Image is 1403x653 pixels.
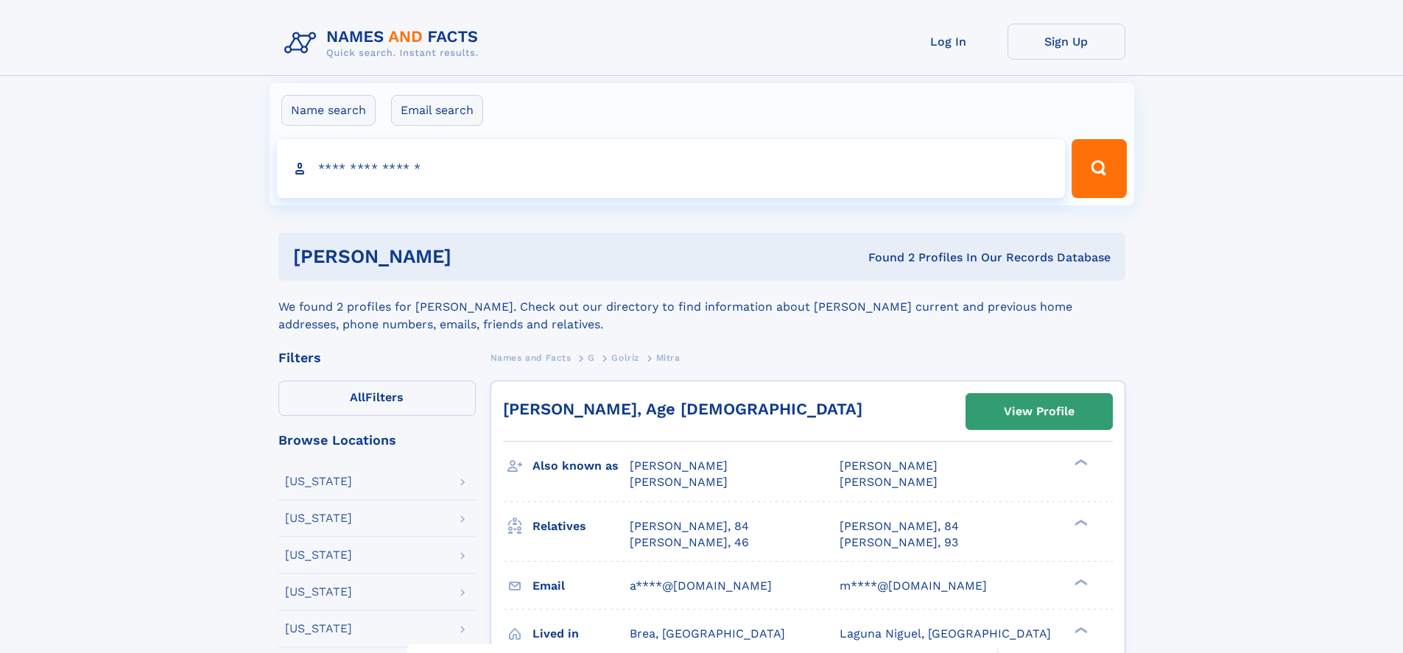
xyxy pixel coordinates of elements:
a: [PERSON_NAME], 46 [630,534,749,551]
a: Names and Facts [490,348,572,367]
div: ❯ [1071,458,1089,467]
div: [US_STATE] [285,586,352,598]
div: [US_STATE] [285,623,352,635]
h3: Also known as [532,453,630,479]
div: [US_STATE] [285,549,352,561]
span: All [350,390,365,404]
label: Filters [278,381,476,416]
a: [PERSON_NAME], Age [DEMOGRAPHIC_DATA] [503,400,862,418]
span: Mitra [656,353,681,363]
label: Name search [281,95,376,126]
span: [PERSON_NAME] [630,459,728,473]
h3: Relatives [532,514,630,539]
div: ❯ [1071,577,1089,587]
a: G [588,348,595,367]
label: Email search [391,95,483,126]
a: Log In [890,24,1008,60]
input: search input [277,139,1066,198]
img: Logo Names and Facts [278,24,490,63]
div: ❯ [1071,518,1089,527]
div: Found 2 Profiles In Our Records Database [660,250,1111,266]
span: G [588,353,595,363]
a: [PERSON_NAME], 84 [840,518,959,534]
h1: [PERSON_NAME] [293,247,660,266]
span: [PERSON_NAME] [840,475,938,489]
a: Sign Up [1008,24,1125,60]
div: Browse Locations [278,434,476,447]
div: We found 2 profiles for [PERSON_NAME]. Check out our directory to find information about [PERSON_... [278,280,1125,333]
span: [PERSON_NAME] [630,475,728,489]
a: View Profile [966,394,1112,429]
div: Filters [278,351,476,364]
div: View Profile [1004,395,1075,428]
span: Golriz [611,353,639,363]
div: ❯ [1071,625,1089,635]
h3: Lived in [532,621,630,646]
span: Brea, [GEOGRAPHIC_DATA] [630,626,785,640]
a: [PERSON_NAME], 84 [630,518,749,534]
div: [US_STATE] [285,476,352,487]
a: Golriz [611,348,639,367]
button: Search Button [1072,139,1126,198]
span: Laguna Niguel, [GEOGRAPHIC_DATA] [840,626,1051,640]
span: [PERSON_NAME] [840,459,938,473]
div: [US_STATE] [285,512,352,524]
h3: Email [532,573,630,599]
a: [PERSON_NAME], 93 [840,534,958,551]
